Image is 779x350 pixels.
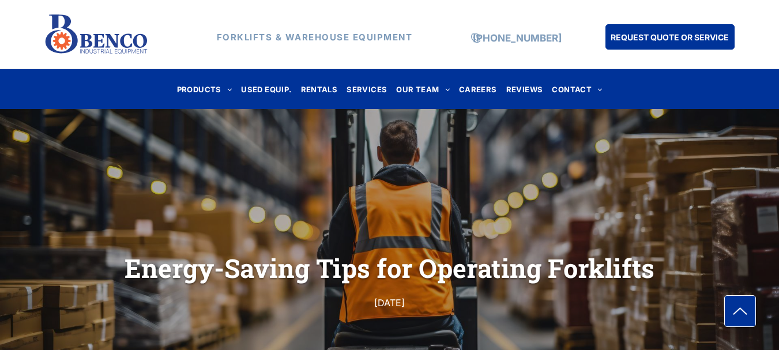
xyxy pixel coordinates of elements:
div: [DATE] [175,295,604,311]
a: REQUEST QUOTE OR SERVICE [605,24,735,50]
h1: Energy-Saving Tips for Operating Forklifts [73,250,707,286]
a: PRODUCTS [172,81,237,97]
a: CAREERS [454,81,502,97]
a: CONTACT [547,81,607,97]
a: OUR TEAM [392,81,454,97]
strong: FORKLIFTS & WAREHOUSE EQUIPMENT [217,32,413,43]
a: SERVICES [342,81,392,97]
a: [PHONE_NUMBER] [473,32,562,44]
span: REQUEST QUOTE OR SERVICE [611,27,729,48]
a: RENTALS [296,81,343,97]
a: REVIEWS [502,81,548,97]
a: USED EQUIP. [236,81,296,97]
